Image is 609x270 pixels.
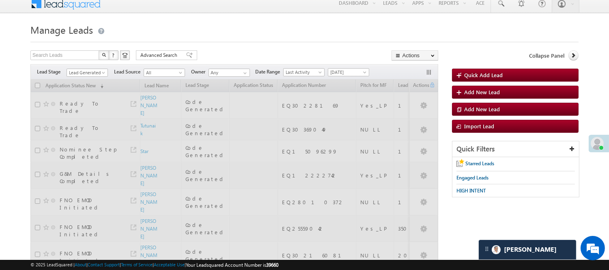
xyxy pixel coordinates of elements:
input: Type to Search [209,69,250,77]
a: [DATE] [328,68,369,76]
span: Advanced Search [140,52,180,59]
span: HIGH INTENT [456,188,486,194]
span: Date Range [255,68,283,76]
a: Lead Generated [67,69,108,77]
span: Carter [504,246,557,253]
span: ? [112,52,116,58]
img: Search [102,53,106,57]
em: Start Chat [110,210,147,221]
a: Last Activity [283,68,325,76]
span: All [144,69,183,76]
div: Chat with us now [42,43,136,53]
span: 39660 [266,262,278,268]
img: d_60004797649_company_0_60004797649 [14,43,34,53]
span: Lead Generated [67,69,105,76]
a: Terms of Service [121,262,153,267]
span: Last Activity [284,69,322,76]
span: [DATE] [328,69,367,76]
a: Contact Support [88,262,120,267]
a: Show All Items [239,69,249,77]
a: Acceptable Use [154,262,185,267]
span: Quick Add Lead [464,71,503,78]
div: carter-dragCarter[PERSON_NAME] [478,240,577,260]
span: Lead Source [114,68,144,76]
span: Lead Stage [37,68,67,76]
span: Manage Leads [30,23,93,36]
span: © 2025 LeadSquared | | | | | [30,261,278,269]
span: Import Lead [464,123,494,130]
span: Engaged Leads [456,175,488,181]
span: Add New Lead [464,106,500,112]
button: ? [109,50,118,60]
a: All [144,69,185,77]
div: Minimize live chat window [133,4,153,24]
span: Your Leadsquared Account Number is [186,262,278,268]
button: Actions [392,50,438,60]
span: Add New Lead [464,89,500,95]
div: Quick Filters [452,141,579,157]
a: About [75,262,86,267]
textarea: Type your message and hit 'Enter' [11,75,148,204]
img: Carter [492,245,501,254]
img: carter-drag [484,246,490,252]
span: Collapse Panel [529,52,564,59]
span: Owner [191,68,209,76]
span: Starred Leads [465,160,494,166]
